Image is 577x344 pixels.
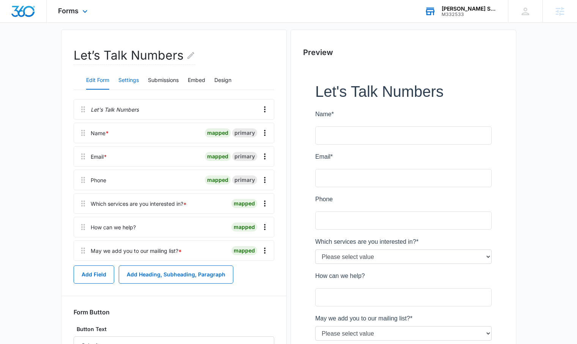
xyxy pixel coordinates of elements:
h3: Form Button [74,308,110,316]
button: Overflow Menu [259,127,271,139]
span: Forms [58,7,79,15]
button: Add Heading, Subheading, Paragraph [119,265,233,284]
div: primary [232,128,257,137]
h2: Preview [303,47,504,58]
div: Keywords by Traffic [84,45,128,50]
button: Submissions [148,71,179,90]
div: Domain Overview [29,45,68,50]
div: How can we help? [91,223,136,231]
div: mapped [205,128,231,137]
div: Email [91,153,107,161]
p: Let's Talk Numbers [91,106,139,114]
div: Which services are you interested in? [91,200,187,208]
button: Settings [118,71,139,90]
div: mapped [205,152,231,161]
div: Domain: [DOMAIN_NAME] [20,20,83,26]
img: tab_keywords_by_traffic_grey.svg [75,44,82,50]
button: Overflow Menu [259,221,271,233]
iframe: reCAPTCHA [150,262,247,284]
h2: Let’s Talk Numbers [74,46,195,65]
button: Add Field [74,265,114,284]
div: mapped [231,246,257,255]
button: Edit Form Name [186,46,195,65]
button: Overflow Menu [259,245,271,257]
div: account name [442,6,497,12]
div: May we add you to our mailing list? [91,247,182,255]
button: Overflow Menu [259,197,271,210]
img: tab_domain_overview_orange.svg [20,44,27,50]
button: Overflow Menu [259,174,271,186]
div: account id [442,12,497,17]
button: Overflow Menu [259,150,271,163]
div: mapped [231,199,257,208]
button: Edit Form [86,71,109,90]
button: Design [214,71,231,90]
img: website_grey.svg [12,20,18,26]
div: Phone [91,176,106,184]
div: Name [91,129,109,137]
button: Embed [188,71,205,90]
div: primary [232,152,257,161]
button: Overflow Menu [259,103,271,115]
div: mapped [231,222,257,232]
label: Button Text [74,325,274,333]
span: Submit [5,270,24,276]
div: primary [232,175,257,185]
div: mapped [205,175,231,185]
